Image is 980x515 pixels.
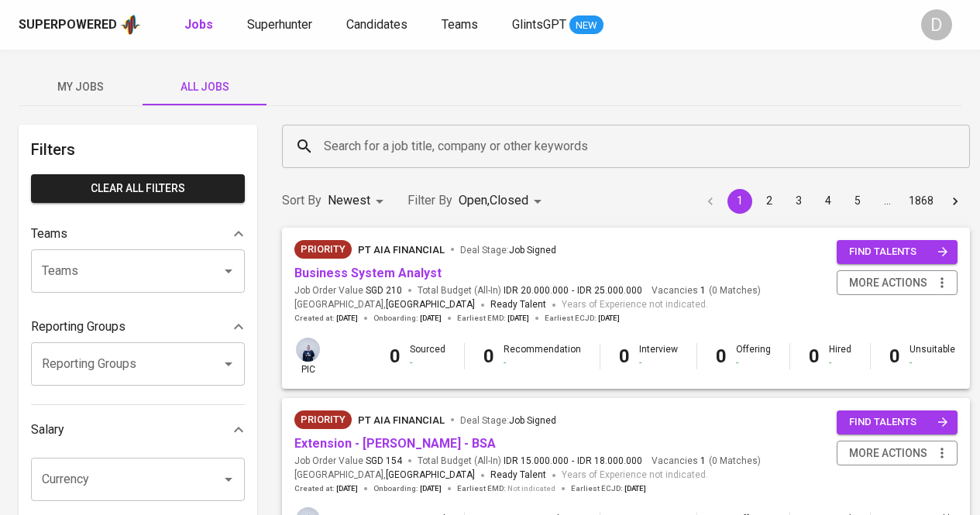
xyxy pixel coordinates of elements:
[31,174,245,203] button: Clear All filters
[390,345,401,367] b: 0
[727,189,752,214] button: page 1
[120,13,141,36] img: app logo
[19,13,141,36] a: Superpoweredapp logo
[736,356,771,369] div: -
[786,189,811,214] button: Go to page 3
[43,179,232,198] span: Clear All filters
[639,343,678,369] div: Interview
[562,468,708,483] span: Years of Experience not indicated.
[509,415,556,426] span: Job Signed
[837,270,958,296] button: more actions
[829,356,851,369] div: -
[512,15,603,35] a: GlintsGPT NEW
[328,191,370,210] p: Newest
[31,421,64,439] p: Salary
[373,483,442,494] span: Onboarding :
[598,313,620,324] span: [DATE]
[294,240,352,259] div: New Job received from Demand Team
[31,311,245,342] div: Reporting Groups
[282,191,322,210] p: Sort By
[809,345,820,367] b: 0
[294,242,352,257] span: Priority
[910,356,955,369] div: -
[418,284,642,297] span: Total Budget (All-In)
[31,225,67,243] p: Teams
[31,414,245,445] div: Salary
[457,483,555,494] span: Earliest EMD :
[31,137,245,162] h6: Filters
[31,218,245,249] div: Teams
[509,245,556,256] span: Job Signed
[294,336,322,376] div: pic
[639,356,678,369] div: -
[442,15,481,35] a: Teams
[459,193,490,208] span: Open ,
[816,189,841,214] button: Go to page 4
[386,468,475,483] span: [GEOGRAPHIC_DATA]
[889,345,900,367] b: 0
[373,313,442,324] span: Onboarding :
[837,240,958,264] button: find talents
[336,313,358,324] span: [DATE]
[562,297,708,313] span: Years of Experience not indicated.
[512,17,566,32] span: GlintsGPT
[460,245,556,256] span: Deal Stage :
[652,455,761,468] span: Vacancies ( 0 Matches )
[849,273,927,293] span: more actions
[296,338,320,362] img: annisa@glints.com
[757,189,782,214] button: Go to page 2
[294,455,402,468] span: Job Order Value
[366,455,402,468] span: SGD 154
[418,455,642,468] span: Total Budget (All-In)
[736,343,771,369] div: Offering
[410,356,445,369] div: -
[504,356,581,369] div: -
[571,483,646,494] span: Earliest ECJD :
[504,343,581,369] div: Recommendation
[572,455,574,468] span: -
[218,353,239,375] button: Open
[358,414,445,426] span: PT AIA FINANCIAL
[875,193,899,208] div: …
[31,318,126,336] p: Reporting Groups
[507,313,529,324] span: [DATE]
[845,189,870,214] button: Go to page 5
[442,17,478,32] span: Teams
[459,187,547,215] div: Open,Closed
[184,15,216,35] a: Jobs
[504,284,569,297] span: IDR 20.000.000
[569,18,603,33] span: NEW
[483,345,494,367] b: 0
[849,414,948,431] span: find talents
[420,313,442,324] span: [DATE]
[218,260,239,282] button: Open
[577,455,642,468] span: IDR 18.000.000
[652,284,761,297] span: Vacancies ( 0 Matches )
[943,189,968,214] button: Go to next page
[904,189,938,214] button: Go to page 1868
[294,297,475,313] span: [GEOGRAPHIC_DATA] ,
[849,243,948,261] span: find talents
[716,345,727,367] b: 0
[294,313,358,324] span: Created at :
[294,284,402,297] span: Job Order Value
[698,455,706,468] span: 1
[358,244,445,256] span: PT AIA FINANCIAL
[336,483,358,494] span: [DATE]
[619,345,630,367] b: 0
[328,187,389,215] div: Newest
[294,410,352,429] div: New Job received from Demand Team
[696,189,970,214] nav: pagination navigation
[910,343,955,369] div: Unsuitable
[19,16,117,34] div: Superpowered
[457,313,529,324] span: Earliest EMD :
[294,266,442,280] a: Business System Analyst
[572,284,574,297] span: -
[921,9,952,40] div: D
[294,412,352,427] span: Priority
[184,17,213,32] b: Jobs
[698,284,706,297] span: 1
[490,299,546,310] span: Ready Talent
[28,77,133,97] span: My Jobs
[490,469,546,480] span: Ready Talent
